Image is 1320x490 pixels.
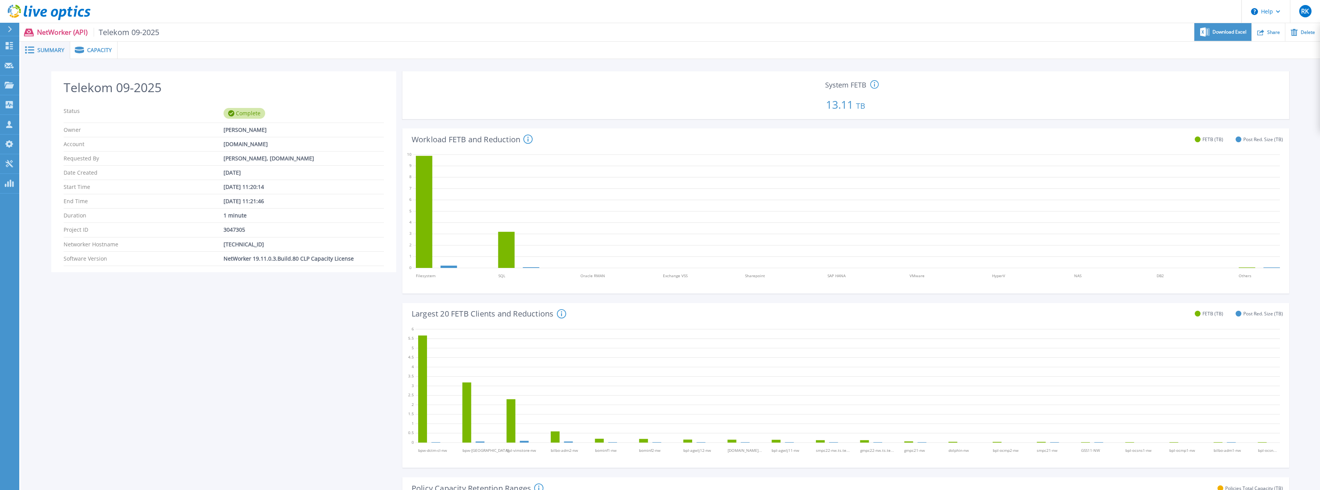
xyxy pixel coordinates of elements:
h4: Largest 20 FETB Clients and Reductions [412,309,566,318]
text: 3 [409,231,412,236]
tspan: dolphin-nw [948,448,969,453]
tspan: bominf1-nw [595,448,617,453]
span: RK [1301,8,1309,14]
h4: Workload FETB and Reduction [412,135,533,144]
tspan: Filesystem [416,273,436,278]
tspan: smpc22-nw.ts.te... [816,448,850,453]
text: 5 [409,208,412,214]
span: Download Excel [1212,30,1246,34]
div: [PERSON_NAME], [DOMAIN_NAME] [224,155,383,162]
text: 2 [409,242,412,248]
text: 1.5 [408,411,414,416]
tspan: bominf2-nw [639,448,661,453]
p: Networker Hostname [64,241,224,248]
text: 0.5 [408,430,414,435]
text: 2.5 [408,392,414,397]
div: 3047305 [224,227,383,233]
div: NetWorker 19.11.0.3.Build.80 CLP Capacity License [224,256,383,262]
p: Account [64,141,224,147]
tspan: bpl-ocsns1-nw [1125,448,1152,453]
tspan: Others [1239,273,1251,278]
p: 13.11 [405,90,1286,116]
text: 2 [412,401,414,407]
tspan: bpl-vimstore-nw [506,448,536,453]
p: Owner [64,127,224,133]
span: Post Red. Size (TB) [1243,136,1283,142]
div: [TECHNICAL_ID] [224,241,383,248]
text: 0 [409,265,412,270]
p: Requested By [64,155,224,162]
div: 1 minute [224,212,383,219]
tspan: smpc21-nw [1037,448,1058,453]
text: 5.5 [408,335,414,341]
tspan: [DOMAIN_NAME]... [728,448,762,453]
p: End Time [64,198,224,204]
p: Start Time [64,184,224,190]
span: TB [856,101,865,111]
text: 9 [409,163,412,168]
span: Capacity [87,47,112,53]
p: Project ID [64,227,224,233]
tspan: bpl-ocmp2-nw [993,448,1019,453]
tspan: gmpc21-nw [904,448,925,453]
tspan: Oracle RMAN [580,273,605,278]
text: 6 [409,197,412,202]
tspan: Exchange VSS [663,273,687,278]
text: 1 [409,254,412,259]
p: NetWorker (API) [37,28,160,37]
text: 6 [412,326,414,331]
span: Post Red. Size (TB) [1243,311,1283,317]
text: 7 [409,185,412,191]
text: 1 [412,420,414,426]
tspan: SQL [498,273,505,278]
tspan: VMware [910,273,925,278]
tspan: gmpc22-nw.ts.te... [860,448,894,453]
tspan: bpl-ocmp1-nw [1169,448,1195,453]
div: [DOMAIN_NAME] [224,141,383,147]
span: Delete [1301,30,1315,35]
p: Status [64,108,224,119]
tspan: HyperV [992,273,1005,278]
tspan: bilbo-adm2-nw [551,448,578,453]
tspan: bpw-[GEOGRAPHIC_DATA] [462,448,509,453]
span: FETB (TB) [1202,311,1223,317]
div: [PERSON_NAME] [224,127,383,133]
span: Share [1267,30,1280,35]
span: FETB (TB) [1202,136,1223,142]
text: 4 [409,219,412,225]
text: 8 [409,174,412,180]
div: [DATE] 11:20:14 [224,184,383,190]
tspan: bpl-ocsn... [1258,448,1277,453]
div: [DATE] [224,170,383,176]
span: Telekom 09-2025 [94,28,160,37]
tspan: SAP HANA [827,273,846,278]
div: [DATE] 11:21:46 [224,198,383,204]
span: System FETB [825,81,866,88]
text: 10 [407,152,412,157]
h2: Telekom 09-2025 [64,81,384,95]
text: 0 [412,439,414,445]
tspan: GSS11-NW [1081,448,1100,453]
tspan: bpw-dctm-cl-nw [418,448,447,453]
p: Software Version [64,256,224,262]
tspan: bpl-agwlj12-nw [683,448,711,453]
tspan: DB2 [1157,273,1164,278]
text: 4 [412,364,414,369]
text: 3.5 [408,373,414,379]
p: Date Created [64,170,224,176]
tspan: Sharepoint [745,273,765,278]
text: 5 [412,345,414,350]
span: Summary [37,47,64,53]
tspan: bpl-agwlj11-nw [772,448,799,453]
tspan: NAS [1074,273,1081,278]
tspan: bilbo-adm1-nw [1214,448,1241,453]
div: Complete [224,108,265,119]
text: 3 [412,382,414,388]
p: Duration [64,212,224,219]
text: 4.5 [408,354,414,360]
